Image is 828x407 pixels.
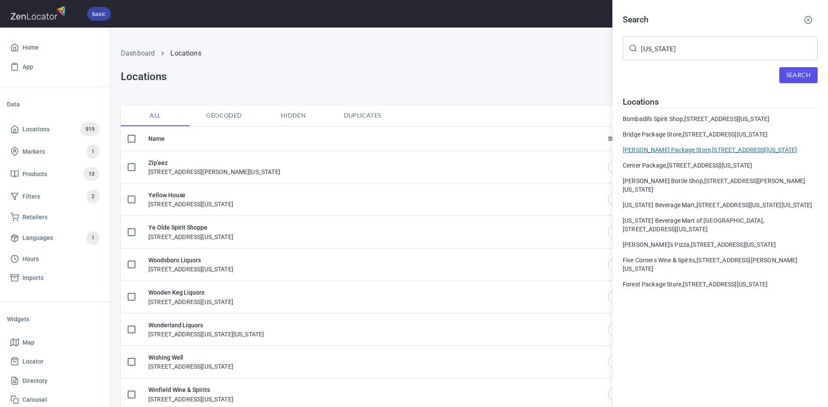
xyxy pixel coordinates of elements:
[623,216,818,233] a: [US_STATE] Beverage Mart of [GEOGRAPHIC_DATA],[STREET_ADDRESS][US_STATE]
[623,146,818,154] div: [PERSON_NAME] Package Store, [STREET_ADDRESS][US_STATE]
[623,280,818,289] div: Forest Package Store, [STREET_ADDRESS][US_STATE]
[641,36,818,60] input: Search for locations, markers or anything you want
[623,240,818,249] a: [PERSON_NAME]'s Pizza,[STREET_ADDRESS][US_STATE]
[623,161,818,170] a: Center Package,[STREET_ADDRESS][US_STATE]
[623,15,649,25] h4: Search
[623,161,818,170] div: Center Package, [STREET_ADDRESS][US_STATE]
[623,177,818,194] div: [PERSON_NAME] Bottle Shop, [STREET_ADDRESS][PERSON_NAME][US_STATE]
[623,240,818,249] div: [PERSON_NAME]'s Pizza, [STREET_ADDRESS][US_STATE]
[623,201,818,209] a: [US_STATE] Beverage Mart,[STREET_ADDRESS][US_STATE][US_STATE]
[623,216,818,233] div: [US_STATE] Beverage Mart of [GEOGRAPHIC_DATA], [STREET_ADDRESS][US_STATE]
[623,201,818,209] div: [US_STATE] Beverage Mart, [STREET_ADDRESS][US_STATE][US_STATE]
[623,256,818,273] div: Five Corners Wine & Spirits, [STREET_ADDRESS][PERSON_NAME][US_STATE]
[779,67,818,83] button: Search
[623,256,818,273] a: Five Corners Wine & Spirits,[STREET_ADDRESS][PERSON_NAME][US_STATE]
[623,115,818,123] div: Bombadil's Spirit Shop, [STREET_ADDRESS][US_STATE]
[623,280,818,289] a: Forest Package Store,[STREET_ADDRESS][US_STATE]
[623,177,818,194] a: [PERSON_NAME] Bottle Shop,[STREET_ADDRESS][PERSON_NAME][US_STATE]
[623,115,818,123] a: Bombadil's Spirit Shop,[STREET_ADDRESS][US_STATE]
[786,70,811,81] span: Search
[623,146,818,154] a: [PERSON_NAME] Package Store,[STREET_ADDRESS][US_STATE]
[623,97,818,107] h4: Locations
[623,130,818,139] div: Bridge Package Store, [STREET_ADDRESS][US_STATE]
[623,130,818,139] a: Bridge Package Store,[STREET_ADDRESS][US_STATE]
